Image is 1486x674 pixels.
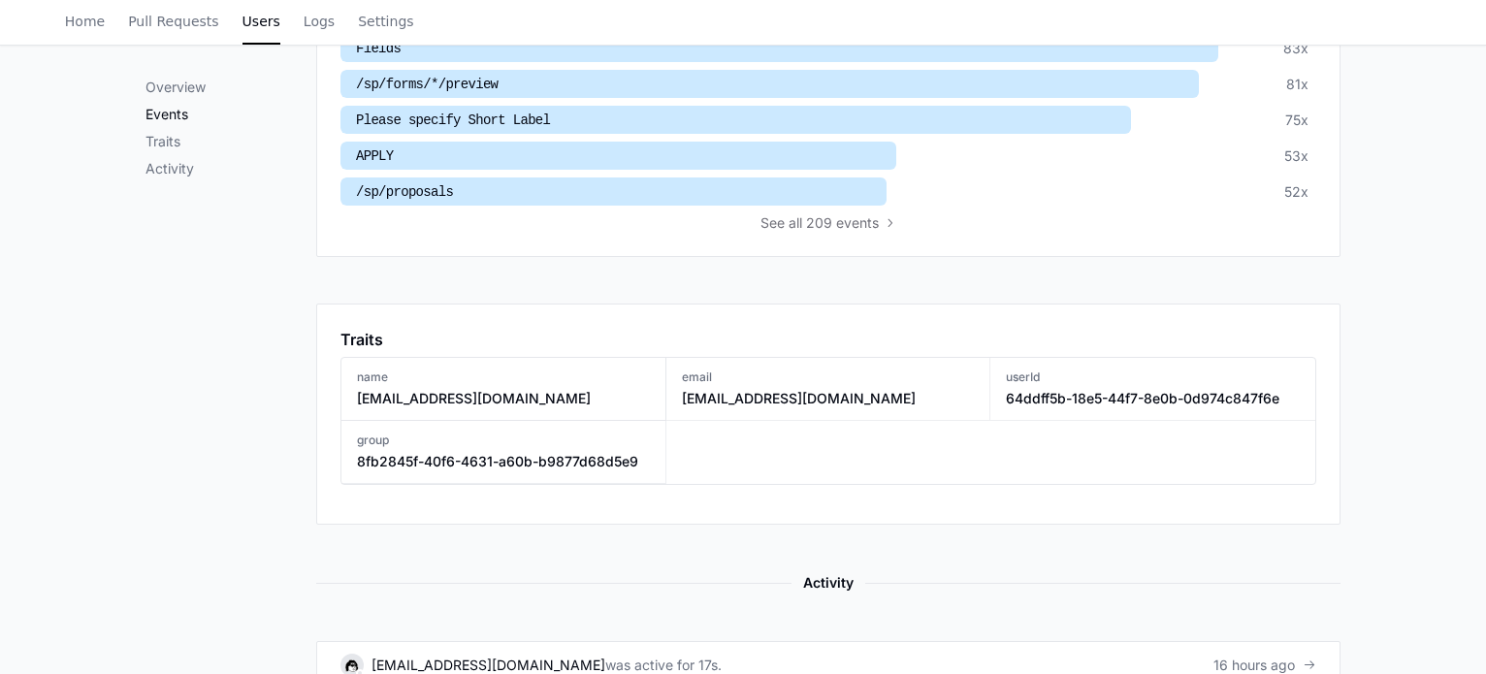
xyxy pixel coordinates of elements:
[340,328,383,351] h1: Traits
[1006,389,1279,408] h3: 64ddff5b-18e5-44f7-8e0b-0d974c847f6e
[65,16,105,27] span: Home
[1284,182,1308,202] div: 52x
[789,213,879,233] span: all 209 events
[145,132,316,151] p: Traits
[357,433,638,448] h3: group
[357,452,638,471] h3: 8fb2845f-40f6-4631-a60b-b9877d68d5e9
[145,159,316,178] p: Activity
[682,389,916,408] h3: [EMAIL_ADDRESS][DOMAIN_NAME]
[356,41,401,56] span: Fields
[760,213,785,233] span: See
[145,78,316,97] p: Overview
[128,16,218,27] span: Pull Requests
[1006,369,1279,385] h3: userId
[356,184,453,200] span: /sp/proposals
[760,213,896,233] button: Seeall 209 events
[357,389,591,408] h3: [EMAIL_ADDRESS][DOMAIN_NAME]
[145,105,316,124] p: Events
[358,16,413,27] span: Settings
[791,571,865,594] span: Activity
[1284,146,1308,166] div: 53x
[340,328,1316,351] app-pz-page-link-header: Traits
[356,112,550,128] span: Please specify Short Label
[1286,75,1308,94] div: 81x
[682,369,916,385] h3: email
[342,656,361,674] img: 3.svg
[304,16,335,27] span: Logs
[1283,39,1308,58] div: 83x
[356,77,498,92] span: /sp/forms/*/preview
[1285,111,1308,130] div: 75x
[357,369,591,385] h3: name
[242,16,280,27] span: Users
[356,148,394,164] span: APPLY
